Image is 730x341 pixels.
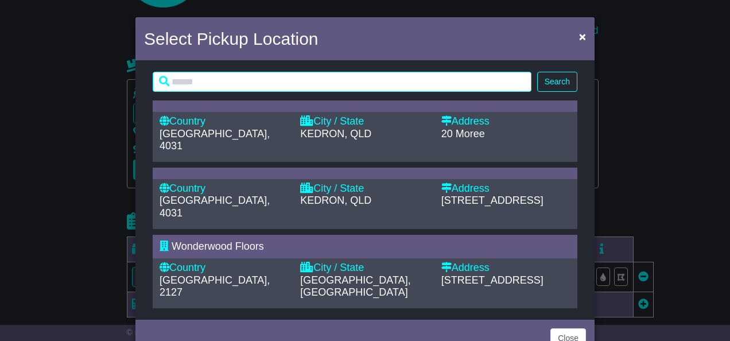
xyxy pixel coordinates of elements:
div: Country [160,262,289,274]
button: Close [573,25,592,48]
div: Address [441,183,570,195]
span: [GEOGRAPHIC_DATA], 2127 [160,274,270,299]
button: Search [537,72,577,92]
span: KEDRON, QLD [300,128,371,139]
span: [STREET_ADDRESS] [441,274,543,286]
span: [GEOGRAPHIC_DATA], 4031 [160,128,270,152]
div: City / State [300,262,429,274]
span: [GEOGRAPHIC_DATA], [GEOGRAPHIC_DATA] [300,274,410,299]
div: Country [160,183,289,195]
span: [STREET_ADDRESS] [441,195,543,206]
div: City / State [300,183,429,195]
div: Country [160,115,289,128]
span: KEDRON, QLD [300,195,371,206]
div: Address [441,115,570,128]
span: 20 Moree [441,128,485,139]
div: Address [441,262,570,274]
h4: Select Pickup Location [144,26,319,52]
div: City / State [300,115,429,128]
span: × [579,30,586,43]
span: Wonderwood Floors [172,241,264,252]
span: [GEOGRAPHIC_DATA], 4031 [160,195,270,219]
